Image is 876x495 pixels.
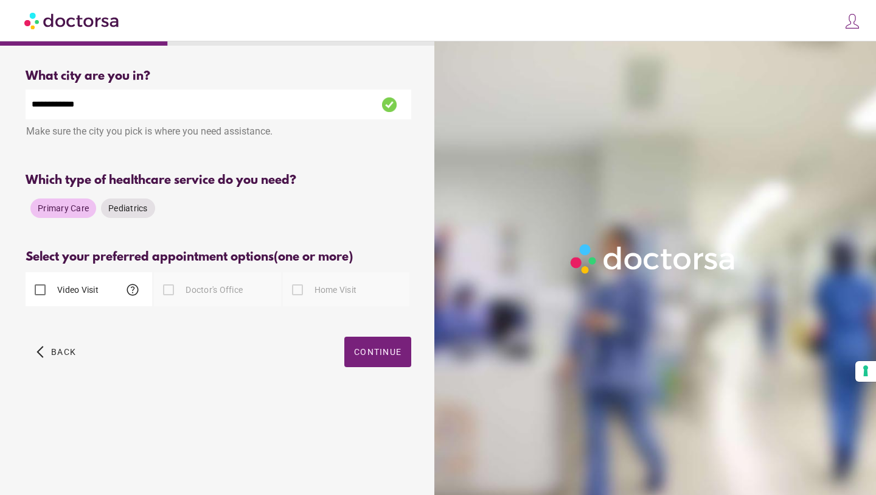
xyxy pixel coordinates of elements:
span: (one or more) [274,250,353,264]
div: Select your preferred appointment options [26,250,411,264]
img: Logo-Doctorsa-trans-White-partial-flat.png [566,239,741,278]
span: Pediatrics [108,203,148,213]
button: arrow_back_ios Back [32,337,81,367]
label: Video Visit [55,284,99,296]
span: help [125,283,140,297]
label: Doctor's Office [183,284,243,296]
label: Home Visit [312,284,357,296]
span: Continue [354,347,401,357]
span: Primary Care [38,203,89,213]
button: Continue [344,337,411,367]
div: Make sure the city you pick is where you need assistance. [26,119,411,146]
img: Doctorsa.com [24,7,120,34]
div: Which type of healthcare service do you need? [26,174,411,188]
span: Back [51,347,76,357]
button: Your consent preferences for tracking technologies [855,361,876,382]
img: icons8-customer-100.png [844,13,861,30]
div: What city are you in? [26,69,411,83]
